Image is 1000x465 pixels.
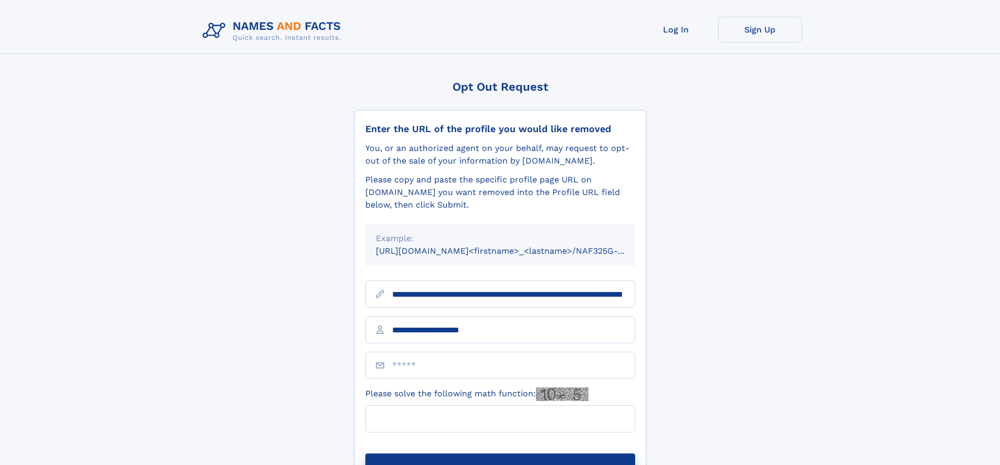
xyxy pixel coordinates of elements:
[365,387,588,401] label: Please solve the following math function:
[198,17,350,45] img: Logo Names and Facts
[354,80,646,93] div: Opt Out Request
[365,142,635,167] div: You, or an authorized agent on your behalf, may request to opt-out of the sale of your informatio...
[718,17,802,42] a: Sign Up
[365,174,635,211] div: Please copy and paste the specific profile page URL on [DOMAIN_NAME] you want removed into the Pr...
[365,123,635,135] div: Enter the URL of the profile you would like removed
[376,246,655,256] small: [URL][DOMAIN_NAME]<firstname>_<lastname>/NAF325G-xxxxxxxx
[376,232,625,245] div: Example:
[634,17,718,42] a: Log In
